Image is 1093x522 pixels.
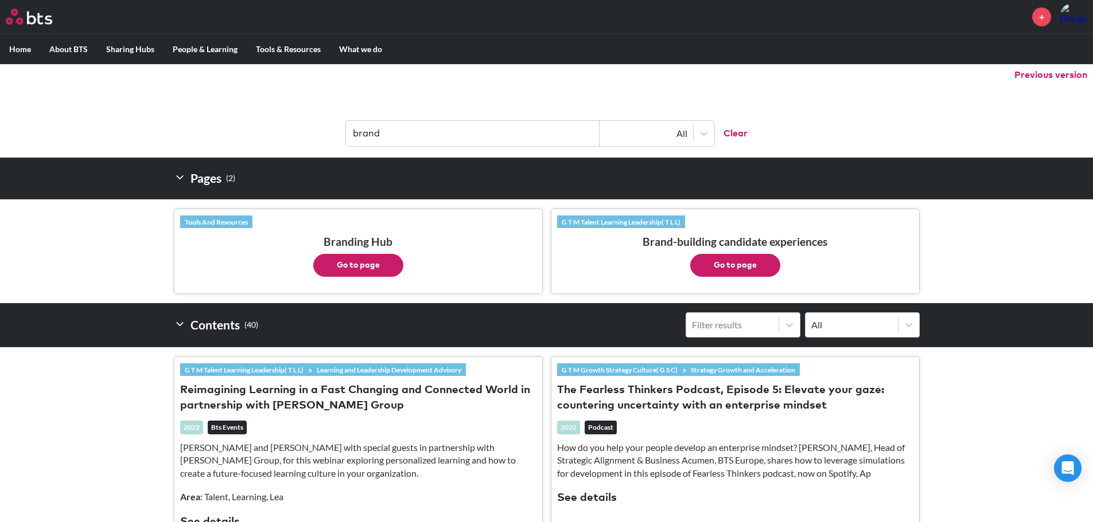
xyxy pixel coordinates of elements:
[180,215,252,228] a: Tools And Resources
[557,363,682,376] a: G T M Growth Strategy Culture( G S C)
[180,235,536,277] h3: Branding Hub
[174,167,235,190] h2: Pages
[1060,3,1087,30] a: Profile
[313,254,403,277] button: Go to page
[1060,3,1087,30] img: Douglas Carrara
[226,171,235,186] small: ( 2 )
[208,421,247,434] em: Bts Events
[97,34,164,64] label: Sharing Hubs
[1014,69,1087,81] button: Previous version
[180,491,200,502] strong: Area
[180,421,203,434] div: 2022
[1054,454,1082,482] div: Open Intercom Messenger
[557,363,800,376] div: »
[6,9,52,25] img: BTS Logo
[1032,7,1051,26] a: +
[164,34,247,64] label: People & Learning
[312,363,466,376] a: Learning and Leadership Development Advisory
[180,363,466,376] div: »
[690,254,780,277] button: Go to page
[6,9,73,25] a: Go home
[605,127,687,140] div: All
[557,235,913,277] h3: Brand-building candidate experiences
[346,121,600,146] input: Find contents, pages and demos...
[585,421,617,434] em: Podcast
[180,383,536,414] button: Reimagining Learning in a Fast Changing and Connected World in partnership with [PERSON_NAME] Group
[557,441,913,480] p: How do you help your people develop an enterprise mindset? [PERSON_NAME], Head of Strategic Align...
[180,490,536,503] p: : Talent, Learning, Lea
[557,215,685,228] a: G T M Talent Learning Leadership( T L L)
[692,319,773,331] div: Filter results
[811,319,892,331] div: All
[180,441,536,480] p: [PERSON_NAME] and [PERSON_NAME] with special guests in partnership with [PERSON_NAME] Group, for ...
[40,34,97,64] label: About BTS
[330,34,391,64] label: What we do
[557,383,913,414] button: The Fearless Thinkers Podcast, Episode 5: Elevate your gaze: countering uncertainty with an enter...
[557,490,617,506] button: See details
[557,421,580,434] div: 2022
[686,363,800,376] a: Strategy Growth and Acceleration
[174,312,258,337] h2: Contents
[247,34,330,64] label: Tools & Resources
[714,121,748,146] button: Clear
[180,363,308,376] a: G T M Talent Learning Leadership( T L L)
[244,317,258,333] small: ( 40 )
